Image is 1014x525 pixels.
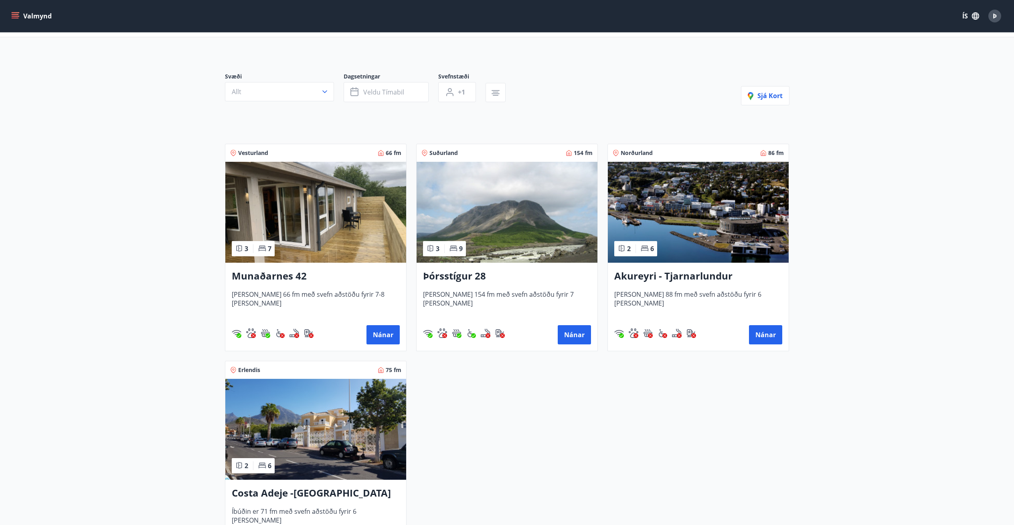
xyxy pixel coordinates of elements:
button: Þ [985,6,1004,26]
span: 7 [268,244,271,253]
span: Norðurland [621,149,653,157]
div: Heitur pottur [452,328,461,338]
span: Suðurland [429,149,458,157]
button: +1 [438,82,476,102]
img: h89QDIuHlAdpqTriuIvuEWkTH976fOgBEOOeu1mi.svg [452,328,461,338]
button: Sjá kort [741,86,789,105]
span: 2 [245,461,248,470]
span: 154 fm [574,149,593,157]
span: 86 fm [768,149,784,157]
span: Erlendis [238,366,260,374]
span: Dagsetningar [344,72,438,82]
div: Gæludýr [246,328,256,338]
h3: Þórsstígur 28 [423,269,591,284]
img: 8IYIKVZQyRlUC6HQIIUSdjpPGRncJsz2RzLgWvp4.svg [466,328,476,338]
button: Allt [225,82,334,101]
h3: Munaðarnes 42 [232,269,400,284]
img: pxcaIm5dSOV3FS4whs1soiYWTwFQvksT25a9J10C.svg [437,328,447,338]
div: Þráðlaust net [614,328,624,338]
div: Heitur pottur [643,328,653,338]
img: Paella dish [608,162,789,263]
div: Hleðslustöð fyrir rafbíla [495,328,505,338]
img: pxcaIm5dSOV3FS4whs1soiYWTwFQvksT25a9J10C.svg [246,328,256,338]
span: Svefnstæði [438,72,486,82]
div: Hleðslustöð fyrir rafbíla [304,328,314,338]
img: 8IYIKVZQyRlUC6HQIIUSdjpPGRncJsz2RzLgWvp4.svg [658,328,667,338]
button: menu [10,9,55,23]
img: nH7E6Gw2rvWFb8XaSdRp44dhkQaj4PJkOoRYItBQ.svg [686,328,696,338]
img: QNIUl6Cv9L9rHgMXwuzGLuiJOj7RKqxk9mBFPqjq.svg [481,328,490,338]
img: HJRyFFsYp6qjeUYhR4dAD8CaCEsnIFYZ05miwXoh.svg [614,328,624,338]
div: Reykingar / Vape [672,328,682,338]
div: Aðgengi fyrir hjólastól [658,328,667,338]
span: Vesturland [238,149,268,157]
img: HJRyFFsYp6qjeUYhR4dAD8CaCEsnIFYZ05miwXoh.svg [423,328,433,338]
div: Aðgengi fyrir hjólastól [275,328,285,338]
div: Gæludýr [629,328,638,338]
span: 9 [459,244,463,253]
span: 6 [268,461,271,470]
span: 75 fm [386,366,401,374]
img: 8IYIKVZQyRlUC6HQIIUSdjpPGRncJsz2RzLgWvp4.svg [275,328,285,338]
span: Þ [993,12,997,20]
img: Paella dish [225,162,406,263]
div: Þráðlaust net [423,328,433,338]
button: Nánar [749,325,782,344]
img: nH7E6Gw2rvWFb8XaSdRp44dhkQaj4PJkOoRYItBQ.svg [495,328,505,338]
img: nH7E6Gw2rvWFb8XaSdRp44dhkQaj4PJkOoRYItBQ.svg [304,328,314,338]
img: HJRyFFsYp6qjeUYhR4dAD8CaCEsnIFYZ05miwXoh.svg [232,328,241,338]
div: Hleðslustöð fyrir rafbíla [686,328,696,338]
div: Reykingar / Vape [289,328,299,338]
div: Reykingar / Vape [481,328,490,338]
span: Allt [232,87,241,96]
span: [PERSON_NAME] 88 fm með svefn aðstöðu fyrir 6 [PERSON_NAME] [614,290,782,316]
img: QNIUl6Cv9L9rHgMXwuzGLuiJOj7RKqxk9mBFPqjq.svg [672,328,682,338]
span: [PERSON_NAME] 66 fm með svefn aðstöðu fyrir 7-8 [PERSON_NAME] [232,290,400,316]
img: Paella dish [225,379,406,480]
h3: Costa Adeje -[GEOGRAPHIC_DATA] [232,486,400,501]
div: Gæludýr [437,328,447,338]
img: h89QDIuHlAdpqTriuIvuEWkTH976fOgBEOOeu1mi.svg [643,328,653,338]
img: Paella dish [417,162,597,263]
div: Heitur pottur [261,328,270,338]
span: 6 [650,244,654,253]
span: 2 [627,244,631,253]
div: Þráðlaust net [232,328,241,338]
img: pxcaIm5dSOV3FS4whs1soiYWTwFQvksT25a9J10C.svg [629,328,638,338]
button: Nánar [558,325,591,344]
span: Veldu tímabil [363,88,404,97]
span: 3 [245,244,248,253]
button: ÍS [958,9,984,23]
div: Aðgengi fyrir hjólastól [466,328,476,338]
h3: Akureyri - Tjarnarlundur [614,269,782,284]
span: [PERSON_NAME] 154 fm með svefn aðstöðu fyrir 7 [PERSON_NAME] [423,290,591,316]
img: QNIUl6Cv9L9rHgMXwuzGLuiJOj7RKqxk9mBFPqjq.svg [289,328,299,338]
button: Veldu tímabil [344,82,429,102]
span: 66 fm [386,149,401,157]
span: Svæði [225,72,344,82]
img: h89QDIuHlAdpqTriuIvuEWkTH976fOgBEOOeu1mi.svg [261,328,270,338]
button: Nánar [366,325,400,344]
span: Sjá kort [748,91,783,100]
span: 3 [436,244,439,253]
span: +1 [458,88,465,97]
